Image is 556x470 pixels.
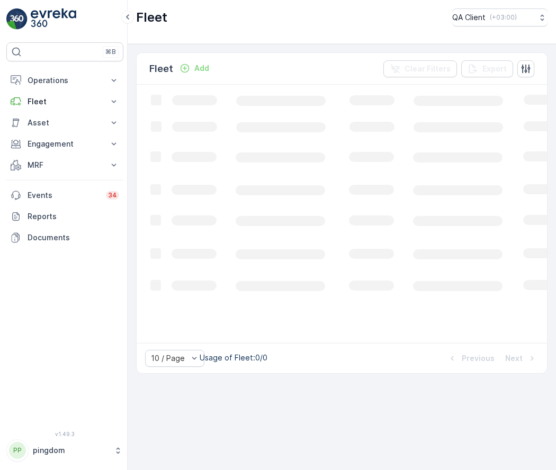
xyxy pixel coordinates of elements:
[383,60,457,77] button: Clear Filters
[105,48,116,56] p: ⌘B
[6,112,123,133] button: Asset
[28,139,102,149] p: Engagement
[6,70,123,91] button: Operations
[6,133,123,155] button: Engagement
[108,191,117,200] p: 34
[446,352,496,365] button: Previous
[6,91,123,112] button: Fleet
[33,445,109,456] p: pingdom
[461,60,513,77] button: Export
[28,75,102,86] p: Operations
[194,63,209,74] p: Add
[28,190,100,201] p: Events
[28,211,119,222] p: Reports
[405,64,451,74] p: Clear Filters
[6,185,123,206] a: Events34
[28,118,102,128] p: Asset
[452,12,486,23] p: QA Client
[6,155,123,176] button: MRF
[6,206,123,227] a: Reports
[9,442,26,459] div: PP
[31,8,76,30] img: logo_light-DOdMpM7g.png
[149,61,173,76] p: Fleet
[6,431,123,437] span: v 1.49.3
[175,62,213,75] button: Add
[6,8,28,30] img: logo
[6,439,123,462] button: PPpingdom
[504,352,539,365] button: Next
[490,13,517,22] p: ( +03:00 )
[462,353,495,364] p: Previous
[136,9,167,26] p: Fleet
[28,96,102,107] p: Fleet
[6,227,123,248] a: Documents
[28,232,119,243] p: Documents
[505,353,523,364] p: Next
[482,64,507,74] p: Export
[200,352,267,363] p: Usage of Fleet : 0/0
[28,160,102,170] p: MRF
[452,8,548,26] button: QA Client(+03:00)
